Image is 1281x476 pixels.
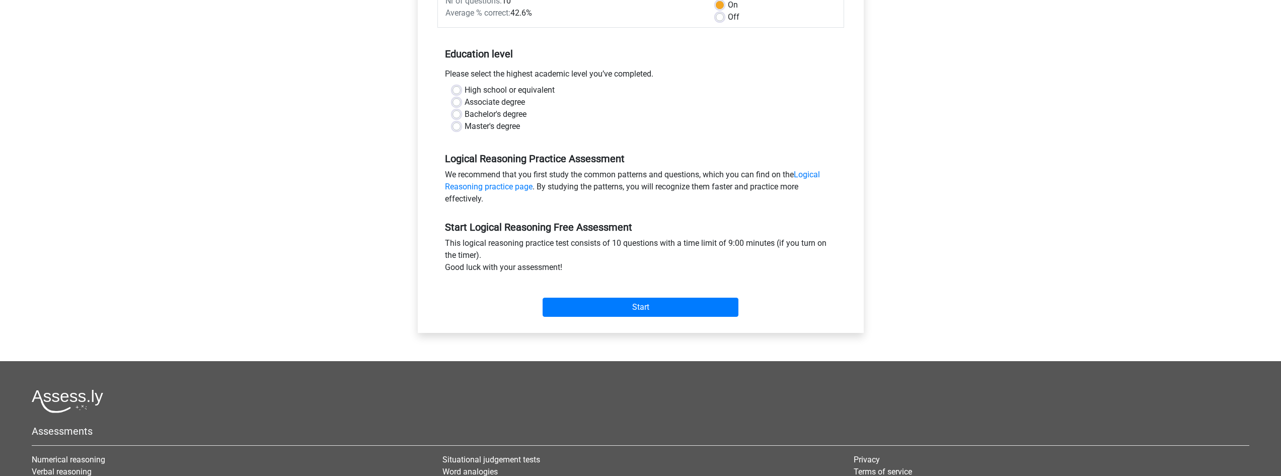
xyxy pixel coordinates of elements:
div: 42.6% [438,7,708,19]
span: Average % correct: [445,8,510,18]
label: Master's degree [465,120,520,132]
label: High school or equivalent [465,84,555,96]
h5: Education level [445,44,837,64]
h5: Start Logical Reasoning Free Assessment [445,221,837,233]
a: Privacy [854,455,880,464]
h5: Logical Reasoning Practice Assessment [445,153,837,165]
a: Situational judgement tests [442,455,540,464]
h5: Assessments [32,425,1249,437]
label: Bachelor's degree [465,108,526,120]
a: Numerical reasoning [32,455,105,464]
div: We recommend that you first study the common patterns and questions, which you can find on the . ... [437,169,844,209]
label: Off [728,11,739,23]
div: This logical reasoning practice test consists of 10 questions with a time limit of 9:00 minutes (... [437,237,844,278]
img: Assessly logo [32,389,103,413]
input: Start [543,298,738,317]
div: Please select the highest academic level you’ve completed. [437,68,844,84]
label: Associate degree [465,96,525,108]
